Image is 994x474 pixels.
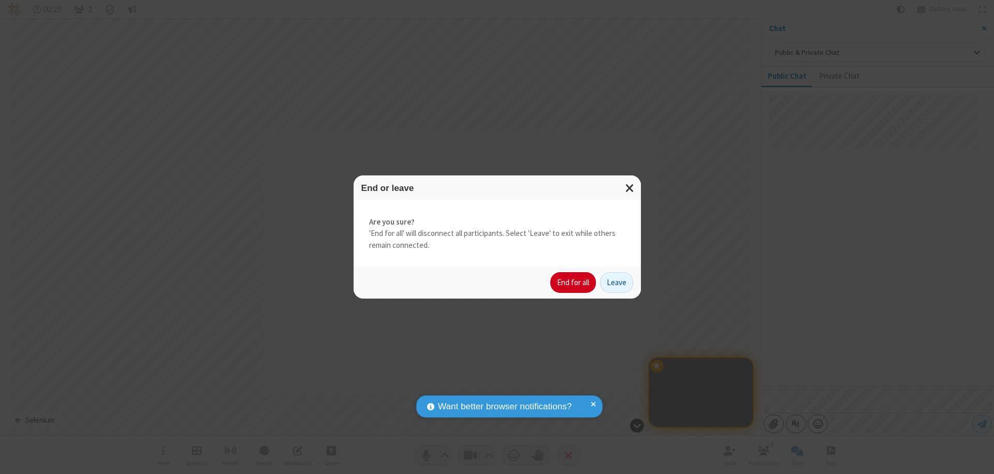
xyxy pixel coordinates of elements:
span: Want better browser notifications? [438,400,572,413]
h3: End or leave [361,183,633,193]
button: End for all [550,272,596,293]
div: 'End for all' will disconnect all participants. Select 'Leave' to exit while others remain connec... [354,201,641,267]
button: Leave [600,272,633,293]
button: Close modal [619,175,641,201]
strong: Are you sure? [369,216,625,228]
